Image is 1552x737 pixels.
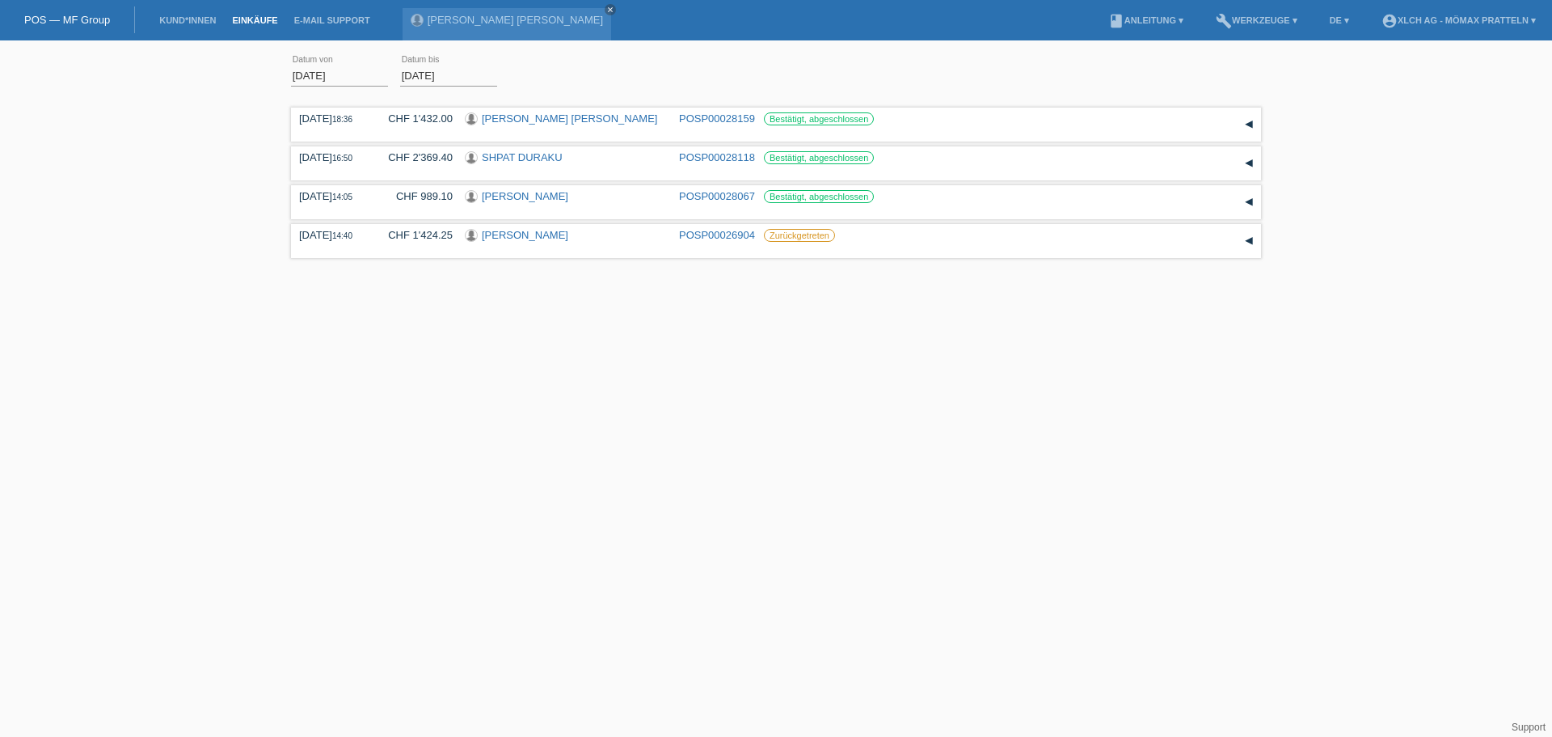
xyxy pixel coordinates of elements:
[299,112,364,125] div: [DATE]
[482,112,657,125] a: [PERSON_NAME] [PERSON_NAME]
[764,151,874,164] label: Bestätigt, abgeschlossen
[606,6,614,14] i: close
[376,151,453,163] div: CHF 2'369.40
[1237,229,1261,253] div: auf-/zuklappen
[332,154,352,163] span: 16:50
[1237,151,1261,176] div: auf-/zuklappen
[482,229,568,241] a: [PERSON_NAME]
[299,190,364,202] div: [DATE]
[332,193,352,201] span: 14:05
[1216,13,1232,29] i: build
[224,15,285,25] a: Einkäufe
[299,151,364,163] div: [DATE]
[605,4,616,15] a: close
[679,151,755,163] a: POSP00028118
[1322,15,1357,25] a: DE ▾
[1100,15,1191,25] a: bookAnleitung ▾
[1373,15,1544,25] a: account_circleXLCH AG - Mömax Pratteln ▾
[24,14,110,26] a: POS — MF Group
[679,190,755,202] a: POSP00028067
[428,14,603,26] a: [PERSON_NAME] [PERSON_NAME]
[376,190,453,202] div: CHF 989.10
[286,15,378,25] a: E-Mail Support
[764,229,835,242] label: Zurückgetreten
[1208,15,1305,25] a: buildWerkzeuge ▾
[482,190,568,202] a: [PERSON_NAME]
[1512,722,1546,733] a: Support
[764,112,874,125] label: Bestätigt, abgeschlossen
[376,112,453,125] div: CHF 1'432.00
[299,229,364,241] div: [DATE]
[764,190,874,203] label: Bestätigt, abgeschlossen
[1237,190,1261,214] div: auf-/zuklappen
[679,229,755,241] a: POSP00026904
[679,112,755,125] a: POSP00028159
[151,15,224,25] a: Kund*innen
[332,231,352,240] span: 14:40
[1381,13,1398,29] i: account_circle
[1108,13,1124,29] i: book
[376,229,453,241] div: CHF 1'424.25
[332,115,352,124] span: 18:36
[482,151,563,163] a: SHPAT DURAKU
[1237,112,1261,137] div: auf-/zuklappen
